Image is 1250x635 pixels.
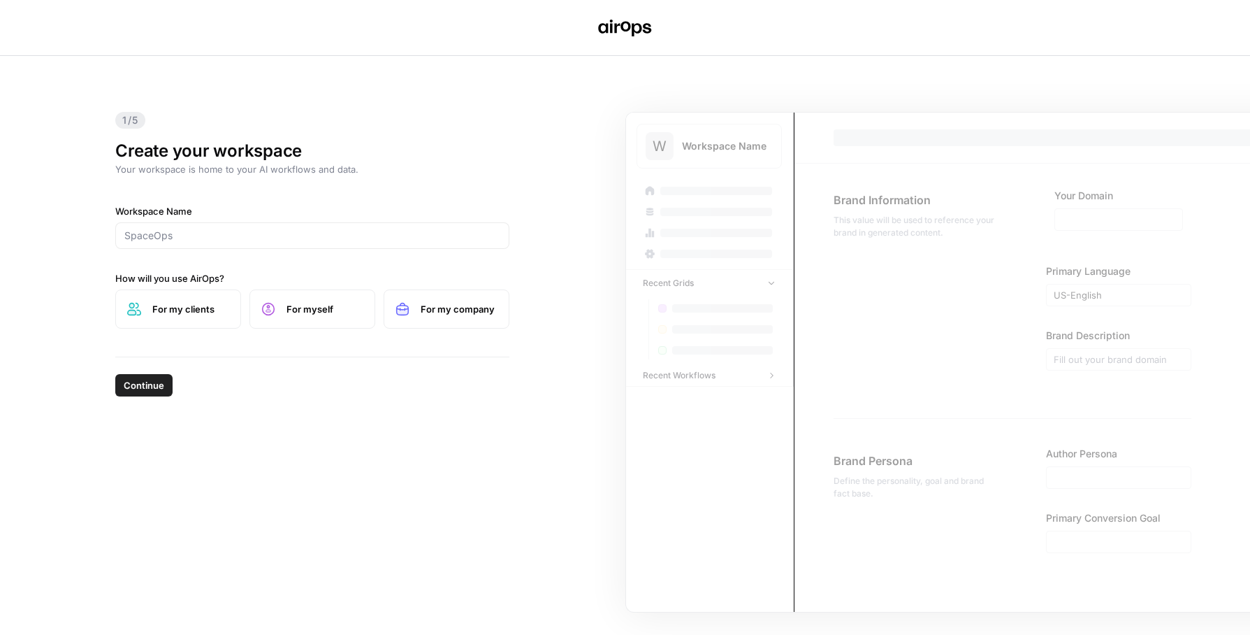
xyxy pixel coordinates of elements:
[115,204,509,218] label: Workspace Name
[653,136,667,156] span: W
[286,302,363,316] span: For myself
[115,374,173,397] button: Continue
[124,378,164,392] span: Continue
[115,112,145,129] span: 1/5
[115,162,509,176] p: Your workspace is home to your AI workflows and data.
[152,302,229,316] span: For my clients
[115,140,509,162] h1: Create your workspace
[421,302,497,316] span: For my company
[124,229,500,243] input: SpaceOps
[115,271,509,285] label: How will you use AirOps?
